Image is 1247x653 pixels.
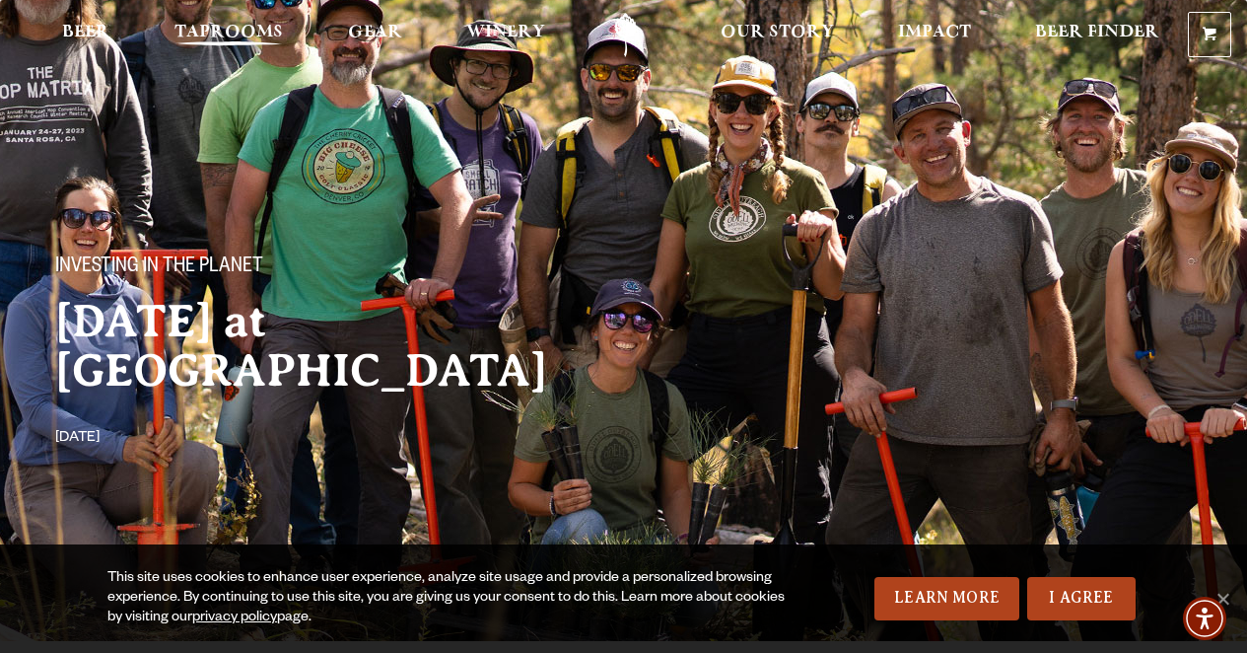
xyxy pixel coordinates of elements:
[721,25,834,40] span: Our Story
[466,25,545,40] span: Winery
[453,13,558,57] a: Winery
[589,13,662,57] a: Odell Home
[708,13,847,57] a: Our Story
[1035,25,1159,40] span: Beer Finder
[107,569,797,628] div: This site uses cookies to enhance user experience, analyze site usage and provide a personalized ...
[1027,577,1136,620] a: I Agree
[1022,13,1172,57] a: Beer Finder
[49,13,123,57] a: Beer
[335,13,415,57] a: Gear
[174,25,283,40] span: Taprooms
[1183,597,1226,640] div: Accessibility Menu
[62,25,110,40] span: Beer
[162,13,296,57] a: Taprooms
[55,427,560,451] p: [DATE]
[874,577,1019,620] a: Learn More
[192,611,277,626] a: privacy policy
[348,25,402,40] span: Gear
[55,297,670,396] h2: [DATE] at [GEOGRAPHIC_DATA]
[898,25,971,40] span: Impact
[885,13,984,57] a: Impact
[55,255,263,281] span: Investing in the Planet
